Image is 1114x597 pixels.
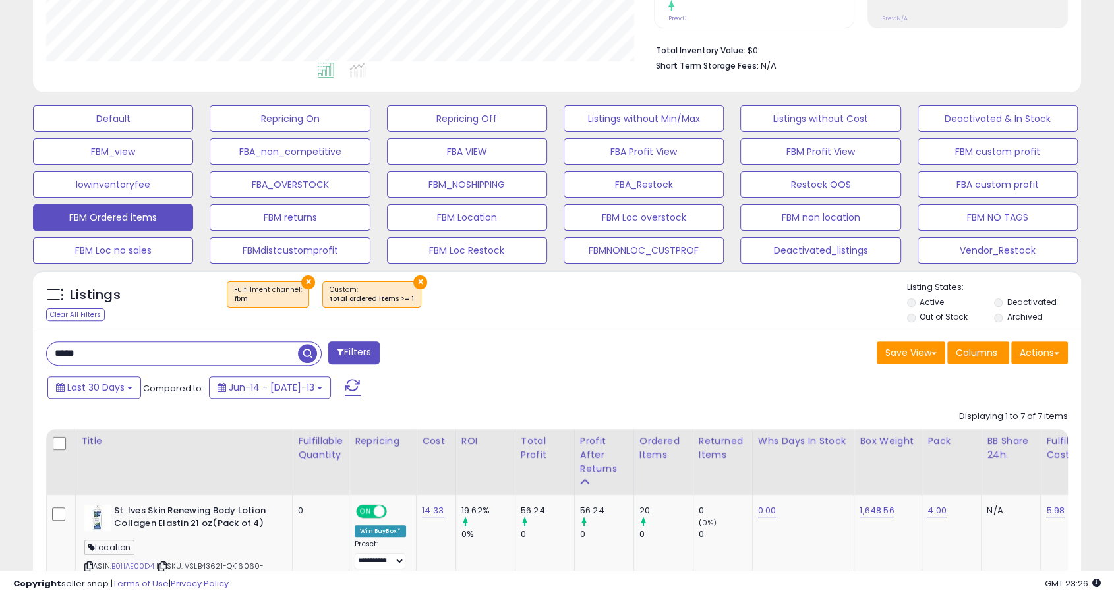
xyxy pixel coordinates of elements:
[171,577,229,590] a: Privacy Policy
[758,504,777,517] a: 0.00
[740,138,900,165] button: FBM Profit View
[580,434,628,476] div: Profit After Returns
[947,341,1009,364] button: Columns
[385,506,406,517] span: OFF
[752,429,854,495] th: CSV column name: cust_attr_1_whs days in stock
[113,577,169,590] a: Terms of Use
[521,528,574,540] div: 0
[330,295,414,304] div: total ordered items >= 1
[210,105,370,132] button: Repricing On
[301,275,315,289] button: ×
[229,381,314,394] span: Jun-14 - [DATE]-13
[918,204,1078,231] button: FBM NO TAGS
[330,285,414,304] span: Custom:
[699,517,717,528] small: (0%)
[355,525,406,537] div: Win BuyBox *
[564,138,724,165] button: FBA Profit View
[639,528,693,540] div: 0
[882,14,908,22] small: Prev: N/A
[47,376,141,399] button: Last 30 Days
[521,434,569,462] div: Total Profit
[918,237,1078,264] button: Vendor_Restock
[699,505,752,517] div: 0
[564,204,724,231] button: FBM Loc overstock
[758,434,849,448] div: Whs days in stock
[761,59,777,72] span: N/A
[210,138,370,165] button: FBA_non_competitive
[564,171,724,198] button: FBA_Restock
[422,504,444,517] a: 14.33
[84,540,134,555] span: Location
[740,237,900,264] button: Deactivated_listings
[355,434,411,448] div: Repricing
[854,429,922,495] th: CSV column name: cust_attr_5_box weight
[740,105,900,132] button: Listings without Cost
[387,237,547,264] button: FBM Loc Restock
[1046,504,1065,517] a: 5.98
[357,506,374,517] span: ON
[461,434,510,448] div: ROI
[564,105,724,132] button: Listings without Min/Max
[234,285,302,304] span: Fulfillment channel :
[1007,311,1043,322] label: Archived
[210,237,370,264] button: FBMdistcustomprofit
[143,382,204,395] span: Compared to:
[413,275,427,289] button: ×
[740,171,900,198] button: Restock OOS
[1007,297,1057,308] label: Deactivated
[33,204,193,231] button: FBM Ordered items
[918,171,1078,198] button: FBA custom profit
[81,434,287,448] div: Title
[461,505,515,517] div: 19.62%
[639,434,688,462] div: Ordered Items
[114,505,274,532] b: St. Ives Skin Renewing Body Lotion Collagen Elastin 21 oz(Pack of 4)
[918,105,1078,132] button: Deactivated & In Stock
[564,237,724,264] button: FBMNONLOC_CUSTPROF
[860,504,894,517] a: 1,648.56
[699,434,747,462] div: Returned Items
[959,411,1068,423] div: Displaying 1 to 7 of 7 items
[46,308,105,321] div: Clear All Filters
[70,286,121,304] h5: Listings
[860,434,916,448] div: Box weight
[580,528,633,540] div: 0
[956,346,997,359] span: Columns
[209,376,331,399] button: Jun-14 - [DATE]-13
[33,171,193,198] button: lowinventoryfee
[210,171,370,198] button: FBA_OVERSTOCK
[580,505,633,517] div: 56.24
[461,528,515,540] div: 0%
[521,505,574,517] div: 56.24
[920,297,944,308] label: Active
[298,434,343,462] div: Fulfillable Quantity
[355,540,406,569] div: Preset:
[67,381,125,394] span: Last 30 Days
[1011,341,1068,364] button: Actions
[210,204,370,231] button: FBM returns
[387,204,547,231] button: FBM Location
[656,45,746,56] b: Total Inventory Value:
[387,105,547,132] button: Repricing Off
[918,138,1078,165] button: FBM custom profit
[987,434,1035,462] div: BB Share 24h.
[907,281,1081,294] p: Listing States:
[33,138,193,165] button: FBM_view
[922,429,982,495] th: CSV column name: cust_attr_2_pack
[234,295,302,304] div: fbm
[920,311,968,322] label: Out of Stock
[927,504,947,517] a: 4.00
[84,505,111,531] img: 31NAh0tnNzL._SL40_.jpg
[656,60,759,71] b: Short Term Storage Fees:
[639,505,693,517] div: 20
[656,42,1058,57] li: $0
[1046,434,1097,462] div: Fulfillment Cost
[877,341,945,364] button: Save View
[387,138,547,165] button: FBA VIEW
[13,577,61,590] strong: Copyright
[33,237,193,264] button: FBM Loc no sales
[740,204,900,231] button: FBM non location
[699,528,752,540] div: 0
[987,505,1030,517] div: N/A
[927,434,976,448] div: Pack
[387,171,547,198] button: FBM_NOSHIPPING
